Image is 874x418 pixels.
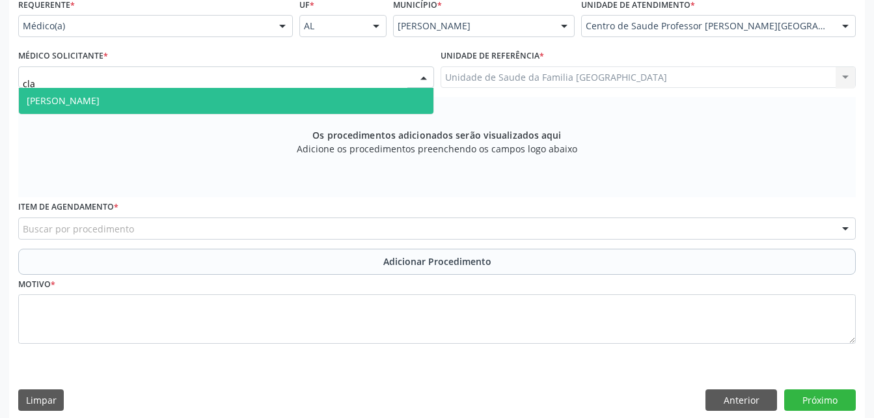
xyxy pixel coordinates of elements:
[383,255,491,268] span: Adicionar Procedimento
[27,94,100,107] span: [PERSON_NAME]
[441,46,544,66] label: Unidade de referência
[18,249,856,275] button: Adicionar Procedimento
[18,46,108,66] label: Médico Solicitante
[312,128,561,142] span: Os procedimentos adicionados serão visualizados aqui
[23,222,134,236] span: Buscar por procedimento
[23,20,266,33] span: Médico(a)
[784,389,856,411] button: Próximo
[398,20,547,33] span: [PERSON_NAME]
[705,389,777,411] button: Anterior
[18,275,55,295] label: Motivo
[23,71,407,97] input: Médico solicitante
[297,142,577,156] span: Adicione os procedimentos preenchendo os campos logo abaixo
[18,197,118,217] label: Item de agendamento
[304,20,360,33] span: AL
[586,20,829,33] span: Centro de Saude Professor [PERSON_NAME][GEOGRAPHIC_DATA]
